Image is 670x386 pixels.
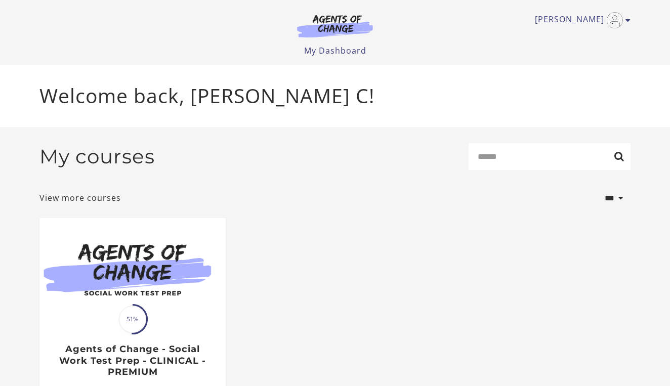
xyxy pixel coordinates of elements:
[39,145,155,168] h2: My courses
[119,306,146,333] span: 51%
[304,45,366,56] a: My Dashboard
[535,12,625,28] a: Toggle menu
[50,344,215,378] h3: Agents of Change - Social Work Test Prep - CLINICAL - PREMIUM
[39,192,121,204] a: View more courses
[39,81,631,111] p: Welcome back, [PERSON_NAME] C!
[286,14,384,37] img: Agents of Change Logo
